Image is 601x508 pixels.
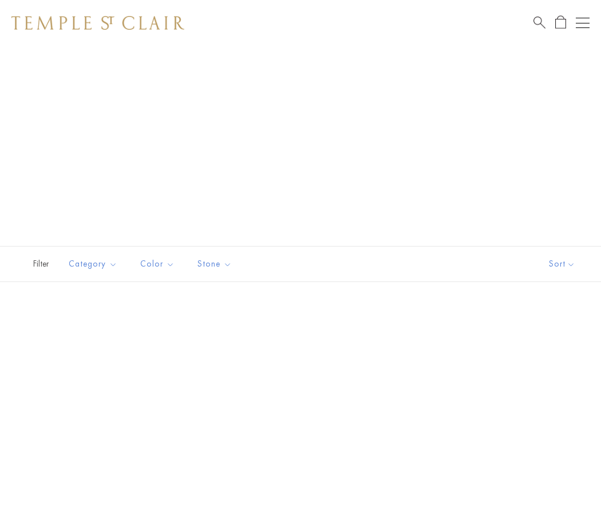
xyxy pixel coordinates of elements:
[132,251,183,277] button: Color
[576,16,590,30] button: Open navigation
[135,257,183,271] span: Color
[11,16,184,30] img: Temple St. Clair
[523,247,601,281] button: Show sort by
[555,15,566,30] a: Open Shopping Bag
[63,257,126,271] span: Category
[192,257,240,271] span: Stone
[533,15,545,30] a: Search
[60,251,126,277] button: Category
[189,251,240,277] button: Stone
